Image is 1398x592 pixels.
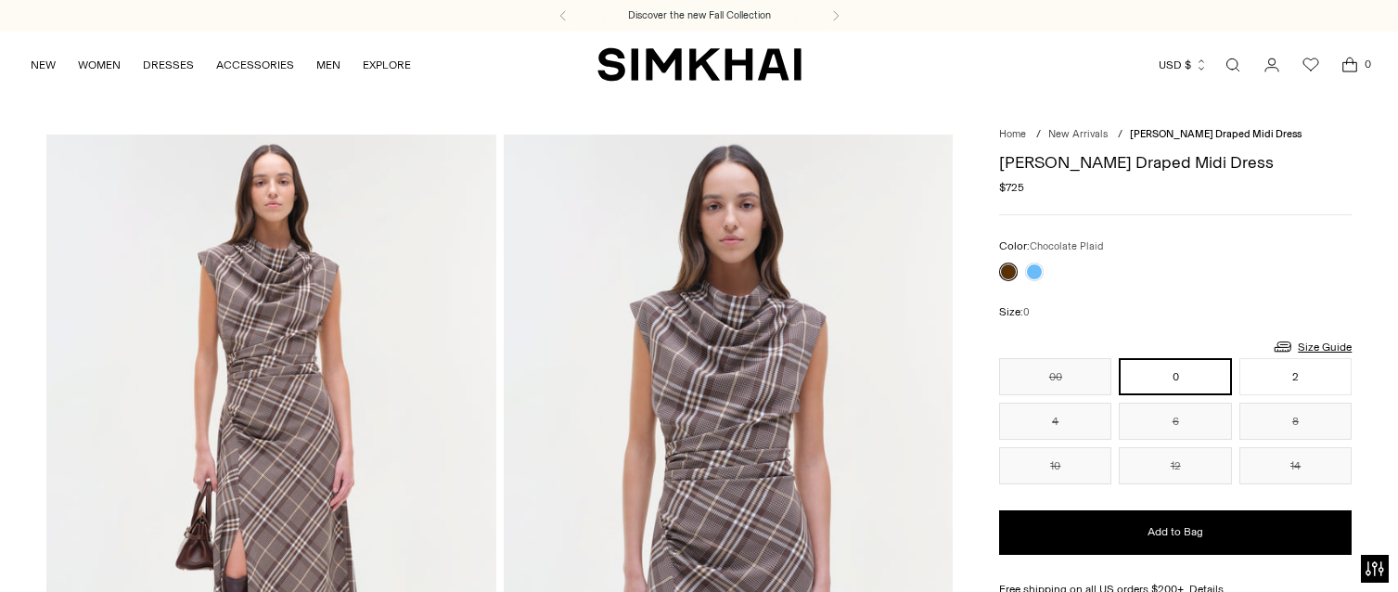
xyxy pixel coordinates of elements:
[1023,306,1030,318] span: 0
[999,154,1352,171] h1: [PERSON_NAME] Draped Midi Dress
[999,128,1026,140] a: Home
[1119,358,1231,395] button: 0
[999,127,1352,143] nav: breadcrumbs
[31,45,56,85] a: NEW
[1159,45,1208,85] button: USD $
[1359,56,1376,72] span: 0
[1030,240,1103,252] span: Chocolate Plaid
[999,238,1103,255] label: Color:
[1331,46,1368,84] a: Open cart modal
[316,45,340,85] a: MEN
[1239,358,1352,395] button: 2
[78,45,121,85] a: WOMEN
[999,358,1111,395] button: 00
[1119,403,1231,440] button: 6
[216,45,294,85] a: ACCESSORIES
[1148,524,1203,540] span: Add to Bag
[1118,127,1122,143] div: /
[999,403,1111,440] button: 4
[597,46,802,83] a: SIMKHAI
[1048,128,1108,140] a: New Arrivals
[999,447,1111,484] button: 10
[363,45,411,85] a: EXPLORE
[999,303,1030,321] label: Size:
[143,45,194,85] a: DRESSES
[1214,46,1251,84] a: Open search modal
[1130,128,1302,140] span: [PERSON_NAME] Draped Midi Dress
[1253,46,1290,84] a: Go to the account page
[999,510,1352,555] button: Add to Bag
[1239,403,1352,440] button: 8
[1036,127,1041,143] div: /
[1239,447,1352,484] button: 14
[999,179,1024,196] span: $725
[628,8,771,23] a: Discover the new Fall Collection
[1272,335,1352,358] a: Size Guide
[1119,447,1231,484] button: 12
[1292,46,1329,84] a: Wishlist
